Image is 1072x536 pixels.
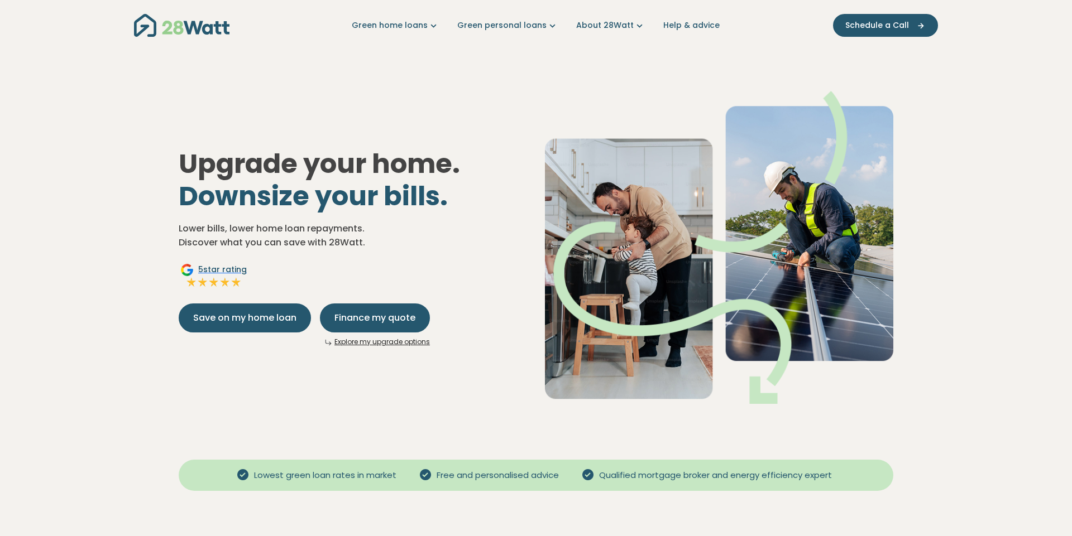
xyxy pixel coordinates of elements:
[320,303,430,332] button: Finance my quote
[179,263,248,290] a: Google5star ratingFull starFull starFull starFull starFull star
[845,20,909,31] span: Schedule a Call
[179,177,448,215] span: Downsize your bills.
[231,277,242,288] img: Full star
[193,311,296,325] span: Save on my home loan
[432,469,563,482] span: Free and personalised advice
[334,337,430,346] a: Explore my upgrade options
[134,14,229,37] img: 28Watt
[833,14,938,37] button: Schedule a Call
[179,148,527,212] h1: Upgrade your home.
[576,20,645,31] a: About 28Watt
[352,20,439,31] a: Green home loans
[250,469,401,482] span: Lowest green loan rates in market
[545,91,893,404] img: Dad helping toddler
[186,277,197,288] img: Full star
[334,311,415,325] span: Finance my quote
[457,20,558,31] a: Green personal loans
[208,277,219,288] img: Full star
[198,264,247,276] span: 5 star rating
[197,277,208,288] img: Full star
[179,303,311,332] button: Save on my home loan
[134,11,938,40] nav: Main navigation
[595,469,836,482] span: Qualified mortgage broker and energy efficiency expert
[663,20,720,31] a: Help & advice
[179,221,527,250] p: Lower bills, lower home loan repayments. Discover what you can save with 28Watt.
[180,263,194,277] img: Google
[219,277,231,288] img: Full star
